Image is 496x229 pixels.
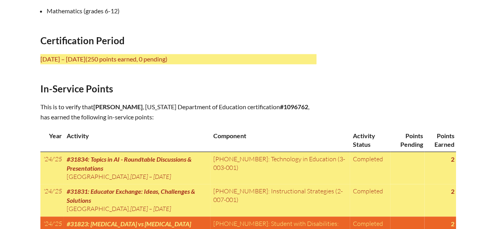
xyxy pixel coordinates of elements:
[210,152,350,184] td: [PHONE_NUMBER]: Technology in Education (3-003-001)
[40,54,316,64] p: [DATE] – [DATE]
[424,128,456,151] th: Points Earned
[350,128,390,151] th: Activity Status
[64,128,210,151] th: Activity
[64,152,210,184] td: ,
[451,188,454,195] strong: 2
[93,103,143,110] span: [PERSON_NAME]
[40,152,64,184] td: '24/'25
[40,128,64,151] th: Year
[130,173,171,180] span: [DATE] – [DATE]
[40,83,316,94] h2: In-Service Points
[67,188,195,204] span: #31831: Educator Exchange: Ideas, Challenges & Solutions
[280,103,308,110] b: #1096762
[85,55,167,63] span: (250 points earned, 0 pending)
[210,128,350,151] th: Component
[451,155,454,163] strong: 2
[47,6,323,16] li: Mathematics (grades 6-12)
[67,155,192,171] span: #31834: Topics in AI - Roundtable Discussions & Presentations
[130,205,171,213] span: [DATE] – [DATE]
[451,220,454,227] strong: 2
[210,184,350,216] td: [PHONE_NUMBER]: Instructional Strategies (2-007-001)
[67,220,191,227] span: #31823: [MEDICAL_DATA] vs [MEDICAL_DATA]
[390,128,424,151] th: Points Pending
[40,35,316,46] h2: Certification Period
[350,184,390,216] td: Completed
[67,173,129,180] span: [GEOGRAPHIC_DATA]
[67,205,129,213] span: [GEOGRAPHIC_DATA]
[350,152,390,184] td: Completed
[64,184,210,216] td: ,
[40,102,316,122] p: This is to verify that , [US_STATE] Department of Education certification , has earned the follow...
[40,184,64,216] td: '24/'25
